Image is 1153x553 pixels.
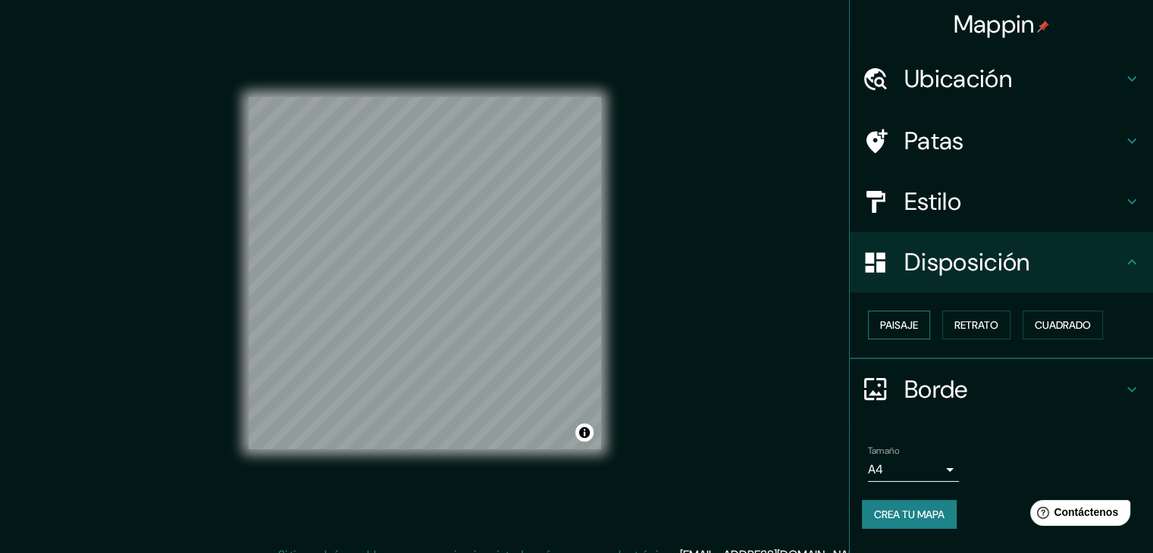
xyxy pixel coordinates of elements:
[862,500,957,529] button: Crea tu mapa
[954,8,1035,40] font: Mappin
[880,318,918,332] font: Paisaje
[1035,318,1091,332] font: Cuadrado
[868,445,899,457] font: Tamaño
[868,458,959,482] div: A4
[904,125,964,157] font: Patas
[904,373,968,405] font: Borde
[874,508,945,521] font: Crea tu mapa
[904,246,1029,278] font: Disposición
[1037,20,1049,33] img: pin-icon.png
[868,461,883,477] font: A4
[868,311,930,339] button: Paisaje
[904,63,1012,95] font: Ubicación
[850,232,1153,292] div: Disposición
[850,48,1153,109] div: Ubicación
[942,311,1010,339] button: Retrato
[850,111,1153,171] div: Patas
[850,171,1153,232] div: Estilo
[1018,494,1136,536] iframe: Lanzador de widgets de ayuda
[850,359,1153,420] div: Borde
[575,423,594,442] button: Activar o desactivar atribución
[954,318,998,332] font: Retrato
[249,97,601,449] canvas: Mapa
[904,186,961,217] font: Estilo
[1023,311,1103,339] button: Cuadrado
